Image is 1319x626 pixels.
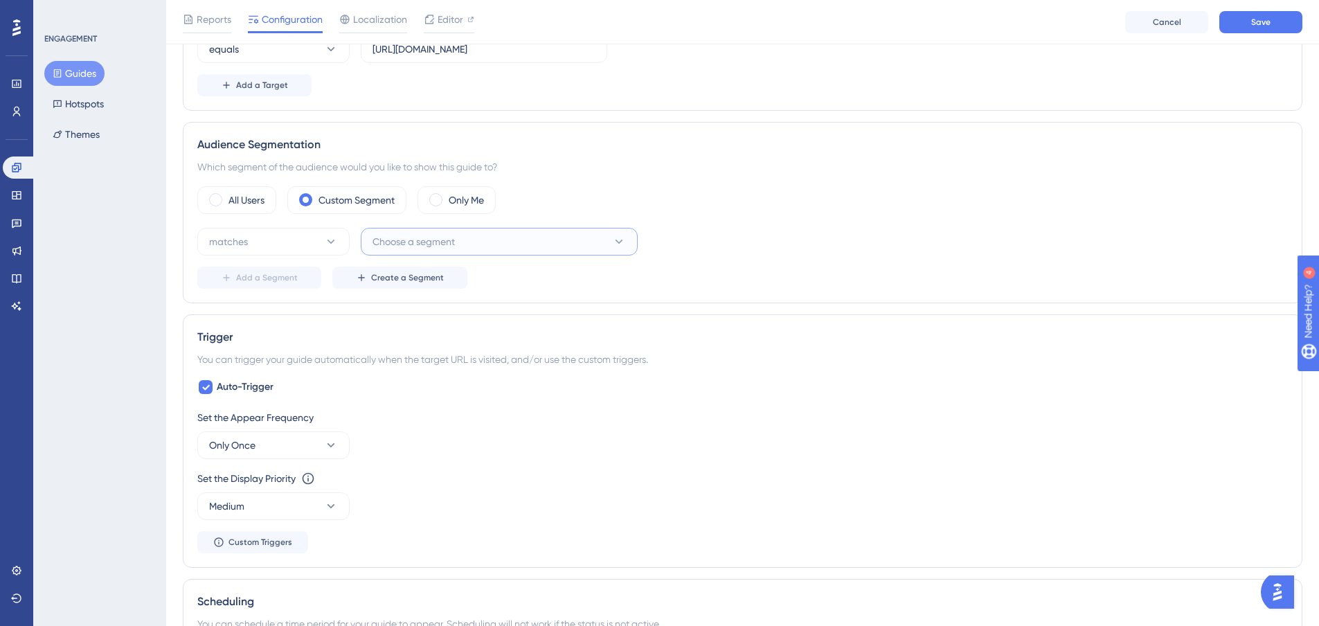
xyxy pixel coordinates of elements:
[197,351,1288,368] div: You can trigger your guide automatically when the target URL is visited, and/or use the custom tr...
[373,233,455,250] span: Choose a segment
[361,228,638,256] button: Choose a segment
[371,272,444,283] span: Create a Segment
[217,379,273,395] span: Auto-Trigger
[228,537,292,548] span: Custom Triggers
[44,91,112,116] button: Hotspots
[197,593,1288,610] div: Scheduling
[1153,17,1181,28] span: Cancel
[33,3,87,20] span: Need Help?
[197,74,312,96] button: Add a Target
[197,11,231,28] span: Reports
[197,531,308,553] button: Custom Triggers
[197,35,350,63] button: equals
[318,192,395,208] label: Custom Segment
[332,267,467,289] button: Create a Segment
[228,192,264,208] label: All Users
[197,329,1288,346] div: Trigger
[1251,17,1271,28] span: Save
[197,470,296,487] div: Set the Display Priority
[44,61,105,86] button: Guides
[197,228,350,256] button: matches
[209,41,239,57] span: equals
[197,409,1288,426] div: Set the Appear Frequency
[197,136,1288,153] div: Audience Segmentation
[209,498,244,515] span: Medium
[1219,11,1302,33] button: Save
[96,7,100,18] div: 4
[197,492,350,520] button: Medium
[44,122,108,147] button: Themes
[197,159,1288,175] div: Which segment of the audience would you like to show this guide to?
[1125,11,1208,33] button: Cancel
[236,80,288,91] span: Add a Target
[209,437,255,454] span: Only Once
[353,11,407,28] span: Localization
[209,233,248,250] span: matches
[197,431,350,459] button: Only Once
[1261,571,1302,613] iframe: UserGuiding AI Assistant Launcher
[44,33,97,44] div: ENGAGEMENT
[373,42,595,57] input: yourwebsite.com/path
[262,11,323,28] span: Configuration
[197,267,321,289] button: Add a Segment
[438,11,463,28] span: Editor
[236,272,298,283] span: Add a Segment
[449,192,484,208] label: Only Me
